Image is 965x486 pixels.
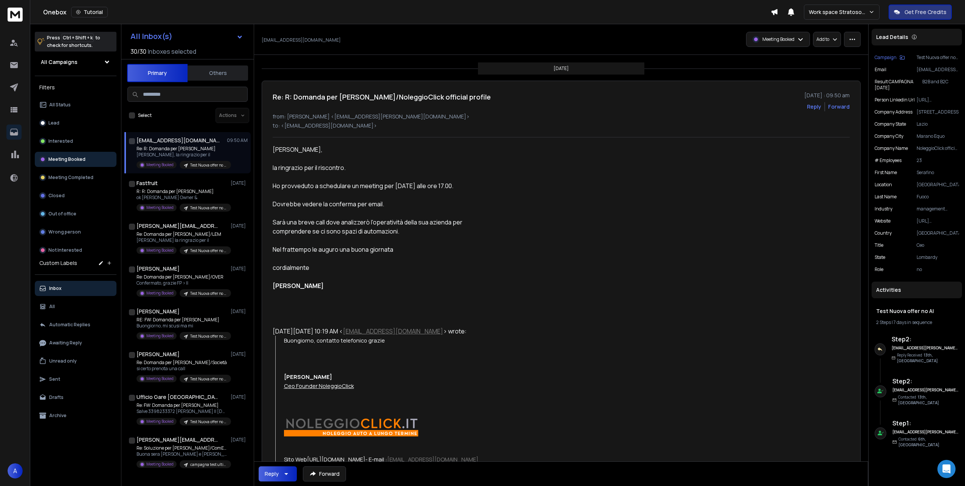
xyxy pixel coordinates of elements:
[41,58,78,66] h1: All Campaigns
[137,323,227,329] p: Buongiorno, mi scusi ma mi
[875,55,905,61] button: Campaign
[190,376,227,382] p: Test Nuova offer no AI
[48,156,85,162] p: Meeting Booked
[875,230,892,236] p: Country
[265,470,279,478] div: Reply
[48,193,65,199] p: Closed
[137,188,227,195] p: R: R: Domanda per [PERSON_NAME]
[917,109,959,115] p: [STREET_ADDRESS]
[49,304,55,310] p: All
[284,382,354,389] span: Ceo Founder NoleggioClick
[35,115,116,131] button: Lead
[190,462,227,467] p: campagna test ultima settimana di luglio
[273,163,493,172] div: la ringrazio per il riscontro.
[892,377,965,386] h6: Step 2 :
[8,463,23,478] button: A
[762,36,794,42] p: Meeting Booked
[917,97,959,103] p: [URL][DOMAIN_NAME]
[39,259,77,267] h3: Custom Labels
[273,113,850,120] p: from: [PERSON_NAME] <[EMAIL_ADDRESS][PERSON_NAME][DOMAIN_NAME]>
[35,354,116,369] button: Unread only
[876,33,908,41] p: Lead Details
[48,138,73,144] p: Interested
[137,317,227,323] p: RE: FW: Domanda per [PERSON_NAME]
[227,137,248,143] p: 09:50 AM
[284,336,385,344] span: Buongiorno, contatto telefonico grazie
[137,393,220,401] h1: Ufficio Gare [GEOGRAPHIC_DATA]
[137,408,227,414] p: Salve 3398233372 [PERSON_NAME] Il [DATE]
[872,282,962,298] div: Activities
[917,218,959,224] p: [URL][DOMAIN_NAME]
[188,65,248,81] button: Others
[917,206,959,212] p: management consulting
[35,206,116,221] button: Out of office
[35,97,116,112] button: All Status
[137,436,220,444] h1: [PERSON_NAME][EMAIL_ADDRESS][DOMAIN_NAME]
[917,170,959,176] p: Serafino
[146,376,174,382] p: Meeting Booked
[922,79,959,91] p: B2B and B2C
[307,455,365,463] span: [URL][DOMAIN_NAME]
[284,455,478,463] span: Sito Web - E-mail :
[917,266,959,273] p: no
[273,122,850,129] p: to: <[EMAIL_ADDRESS][DOMAIN_NAME]>
[917,145,959,151] p: NoleggioClick official profile
[146,461,174,467] p: Meeting Booked
[49,358,77,364] p: Unread only
[875,67,886,73] p: Email
[892,345,958,351] h6: [EMAIL_ADDRESS][PERSON_NAME][DOMAIN_NAME]
[35,281,116,296] button: Inbox
[809,8,869,16] p: Work space Stratosoftware
[259,466,297,481] button: Reply
[284,373,332,380] span: [PERSON_NAME]
[876,319,957,326] div: |
[894,319,932,326] span: 7 days in sequence
[35,152,116,167] button: Meeting Booked
[875,79,922,91] p: Result CAMPAGNA [DATE]
[917,133,959,139] p: Marano Equo
[124,29,249,44] button: All Inbox(s)
[273,327,493,336] div: [DATE][DATE] 10:19 AM < > wrote:
[148,47,196,56] h3: Inboxes selected
[937,460,956,478] div: Open Intercom Messenger
[273,145,493,154] div: [PERSON_NAME],
[904,8,946,16] p: Get Free Credits
[137,179,158,187] h1: Fastfruit
[231,437,248,443] p: [DATE]
[130,47,146,56] span: 30 / 30
[35,170,116,185] button: Meeting Completed
[146,290,174,296] p: Meeting Booked
[875,109,912,115] p: Company Address
[917,55,959,61] p: Test Nuova offer no AI
[137,237,227,243] p: [PERSON_NAME] la ringrazio per il
[917,67,959,73] p: [EMAIL_ADDRESS][DOMAIN_NAME]
[917,157,959,164] p: 23
[146,419,174,424] p: Meeting Booked
[875,170,897,176] p: First Name
[875,55,897,61] p: Campaign
[898,436,965,448] p: Contacted
[875,133,903,139] p: Company City
[48,211,76,217] p: Out of office
[273,282,324,290] strong: [PERSON_NAME]
[917,194,959,200] p: Fuoco
[137,231,227,237] p: Re: Domanda per [PERSON_NAME]/LEM
[892,429,959,435] h6: [EMAIL_ADDRESS][PERSON_NAME][DOMAIN_NAME]
[71,7,108,17] button: Tutorial
[127,64,188,82] button: Primary
[828,103,850,111] div: Forward
[35,372,116,387] button: Sent
[273,245,493,254] div: Nel frattempo le auguro una buona giornata
[875,206,892,212] p: industry
[137,445,227,451] p: Re: Soluzione per [PERSON_NAME]/ComEco
[807,103,821,111] button: Reply
[897,352,965,364] p: Reply Received
[898,436,939,447] span: 6th, [GEOGRAPHIC_DATA]
[816,36,829,42] p: Add to
[190,333,227,339] p: Test Nuova offer no AI
[137,402,227,408] p: Re: FW: Domanda per [PERSON_NAME]
[875,194,897,200] p: Last Name
[875,145,908,151] p: Company Name
[273,218,493,236] div: Sarà una breve call dove analizzerò l'operatività della sua azienda per comprendere se ci sono sp...
[875,254,885,260] p: State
